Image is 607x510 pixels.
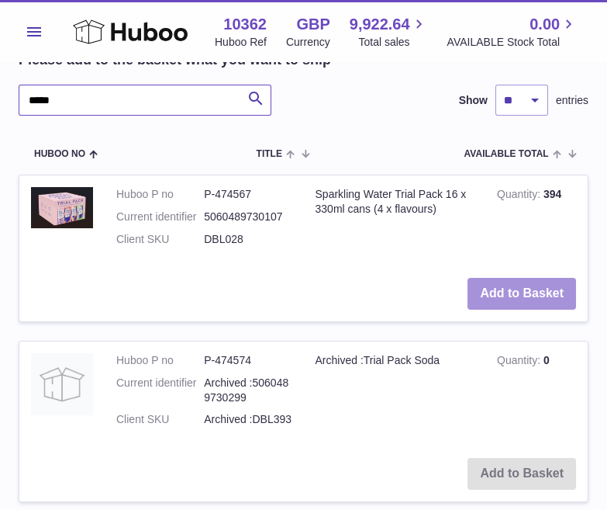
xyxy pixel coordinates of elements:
[296,14,329,35] strong: GBP
[467,278,576,310] button: Add to Basket
[204,376,291,405] dd: Archived :5060489730299
[485,342,588,447] td: 0
[116,232,204,247] dt: Client SKU
[31,187,93,228] img: Sparkling Water Trial Pack 16 x 330ml cans (4 x flavours)
[204,412,291,427] dd: Archived :DBL393
[497,354,543,370] strong: Quantity
[556,93,588,108] span: entries
[116,412,204,427] dt: Client SKU
[116,376,204,405] dt: Current identifier
[459,93,488,108] label: Show
[304,342,486,447] td: Archived :Trial Pack Soda
[447,35,578,50] span: AVAILABLE Stock Total
[350,14,410,35] span: 9,922.64
[358,35,427,50] span: Total sales
[485,175,588,266] td: 394
[304,175,486,266] td: Sparkling Water Trial Pack 16 x 330ml cans (4 x flavours)
[497,188,543,204] strong: Quantity
[350,14,428,50] a: 9,922.64 Total sales
[257,149,282,159] span: Title
[34,149,85,159] span: Huboo no
[116,353,204,368] dt: Huboo P no
[286,35,330,50] div: Currency
[204,353,291,368] dd: P-474574
[529,14,560,35] span: 0.00
[31,353,93,415] img: Archived :Trial Pack Soda
[447,14,578,50] a: 0.00 AVAILABLE Stock Total
[116,210,204,224] dt: Current identifier
[204,232,291,247] dd: DBL028
[464,149,549,159] span: AVAILABLE Total
[116,187,204,202] dt: Huboo P no
[204,210,291,224] dd: 5060489730107
[204,187,291,202] dd: P-474567
[223,14,267,35] strong: 10362
[215,35,267,50] div: Huboo Ref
